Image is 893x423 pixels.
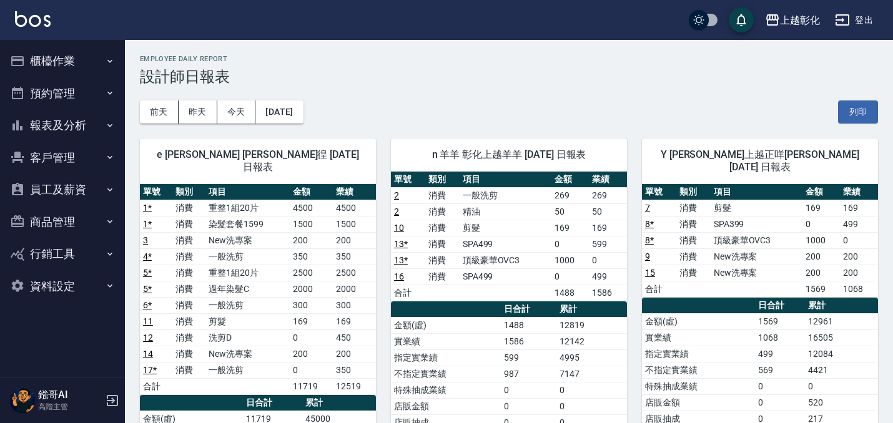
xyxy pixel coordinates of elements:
img: Logo [15,11,51,27]
td: 200 [840,265,878,281]
td: 12961 [805,313,878,329]
td: 12819 [556,317,627,333]
td: 消費 [172,265,205,281]
td: 4500 [333,200,376,216]
td: 300 [290,297,333,313]
td: 特殊抽成業績 [391,382,501,398]
th: 單號 [140,184,172,200]
td: 消費 [172,346,205,362]
td: 0 [556,398,627,414]
td: 350 [333,362,376,378]
th: 單號 [391,172,425,188]
td: 169 [290,313,333,329]
td: 一般洗剪 [205,248,290,265]
td: 1488 [551,284,590,301]
a: 10 [394,223,404,233]
td: 1000 [551,252,590,268]
td: 消費 [172,281,205,297]
td: 消費 [425,187,460,203]
th: 項目 [460,172,551,188]
td: 0 [802,216,841,232]
td: 0 [589,252,627,268]
td: 200 [802,265,841,281]
td: 1586 [501,333,556,349]
td: 1068 [840,281,878,297]
td: 450 [333,329,376,346]
td: 1068 [755,329,805,346]
td: 169 [840,200,878,216]
th: 業績 [589,172,627,188]
td: 569 [755,362,805,378]
td: 0 [840,232,878,248]
a: 9 [645,251,650,261]
td: 0 [290,362,333,378]
button: 商品管理 [5,206,120,238]
td: 金額(虛) [391,317,501,333]
td: 4421 [805,362,878,378]
td: 消費 [425,236,460,252]
th: 項目 [711,184,802,200]
td: 合計 [642,281,676,297]
th: 累計 [556,301,627,318]
td: 16505 [805,329,878,346]
span: n 羊羊 彰化上越羊羊 [DATE] 日報表 [406,148,612,161]
td: 269 [589,187,627,203]
td: 消費 [676,232,711,248]
td: 11719 [290,378,333,394]
button: 登出 [830,9,878,32]
td: 指定實業績 [642,346,755,362]
td: 精油 [460,203,551,220]
td: 消費 [172,200,205,216]
a: 3 [143,235,148,245]
img: Person [10,388,35,413]
td: 消費 [676,265,711,281]
td: 店販金額 [391,398,501,414]
button: 今天 [217,100,256,124]
th: 金額 [802,184,841,200]
div: 上越彰化 [780,12,820,28]
td: 一般洗剪 [205,297,290,313]
th: 類別 [676,184,711,200]
td: 染髮套餐1599 [205,216,290,232]
td: 0 [501,382,556,398]
th: 日合計 [755,298,805,314]
th: 類別 [172,184,205,200]
td: 0 [551,268,590,284]
td: 200 [333,346,376,362]
td: 消費 [172,216,205,232]
td: 不指定實業績 [391,366,501,382]
button: 上越彰化 [760,7,825,33]
button: 資料設定 [5,270,120,303]
td: SPA499 [460,236,551,252]
td: 169 [802,200,841,216]
th: 金額 [290,184,333,200]
th: 日合計 [501,301,556,318]
th: 業績 [840,184,878,200]
button: 員工及薪資 [5,173,120,206]
td: 消費 [425,203,460,220]
th: 金額 [551,172,590,188]
button: 列印 [838,100,878,124]
td: 消費 [676,200,711,216]
td: New洗專案 [205,346,290,362]
td: New洗專案 [711,265,802,281]
td: 169 [551,220,590,236]
button: 昨天 [179,100,217,124]
button: 前天 [140,100,179,124]
td: 0 [551,236,590,252]
span: e [PERSON_NAME] [PERSON_NAME]徨 [DATE] 日報表 [155,148,361,173]
th: 日合計 [243,395,302,411]
td: 頂級豪華OVC3 [711,232,802,248]
td: 不指定實業績 [642,362,755,378]
td: 987 [501,366,556,382]
a: 12 [143,333,153,343]
button: 預約管理 [5,77,120,110]
td: 2000 [333,281,376,297]
td: 消費 [676,216,711,232]
a: 2 [394,207,399,216]
button: [DATE] [255,100,303,124]
td: 消費 [172,329,205,346]
table: a dense table [642,184,878,298]
td: 0 [290,329,333,346]
td: 特殊抽成業績 [642,378,755,394]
